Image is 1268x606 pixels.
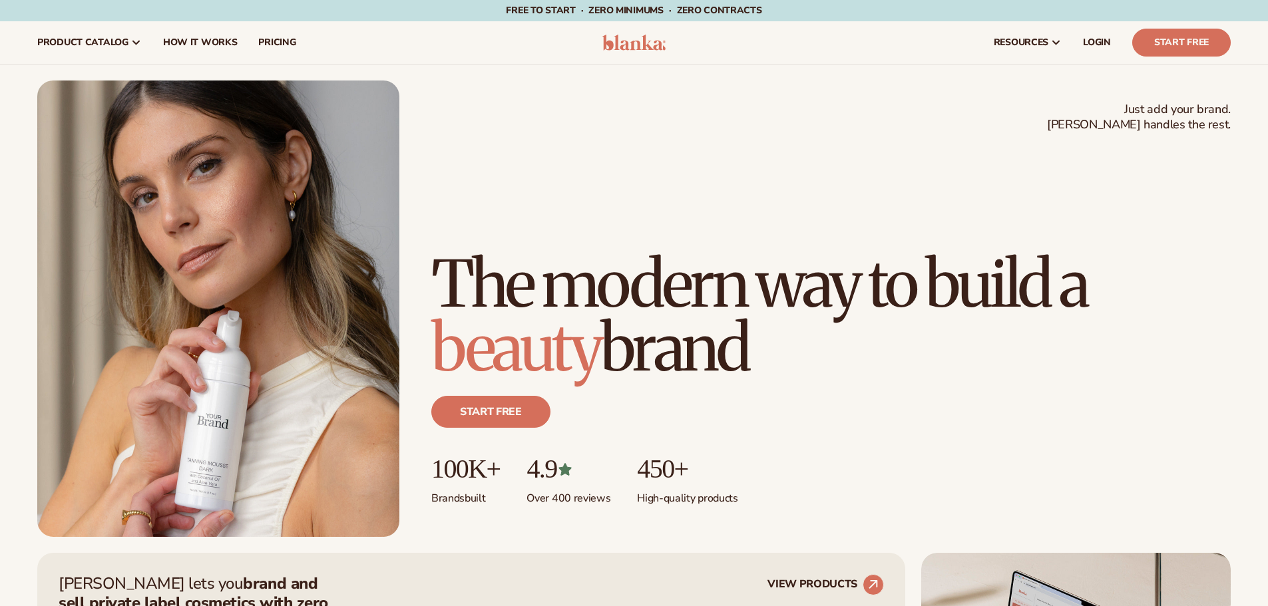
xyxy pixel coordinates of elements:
[527,454,610,484] p: 4.9
[37,37,128,48] span: product catalog
[983,21,1072,64] a: resources
[637,454,738,484] p: 450+
[1132,29,1231,57] a: Start Free
[637,484,738,506] p: High-quality products
[152,21,248,64] a: How It Works
[431,252,1231,380] h1: The modern way to build a brand
[1047,102,1231,133] span: Just add your brand. [PERSON_NAME] handles the rest.
[163,37,238,48] span: How It Works
[527,484,610,506] p: Over 400 reviews
[431,454,500,484] p: 100K+
[1072,21,1122,64] a: LOGIN
[994,37,1048,48] span: resources
[258,37,296,48] span: pricing
[37,80,399,537] img: Female holding tanning mousse.
[248,21,306,64] a: pricing
[506,4,761,17] span: Free to start · ZERO minimums · ZERO contracts
[27,21,152,64] a: product catalog
[431,308,600,388] span: beauty
[602,35,666,51] img: logo
[431,484,500,506] p: Brands built
[1083,37,1111,48] span: LOGIN
[767,574,884,595] a: VIEW PRODUCTS
[431,396,550,428] a: Start free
